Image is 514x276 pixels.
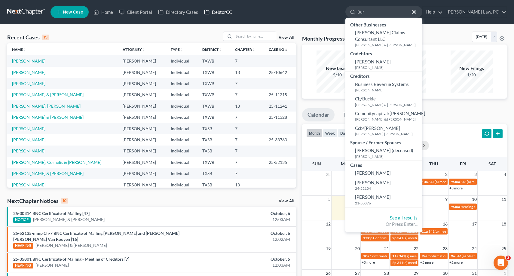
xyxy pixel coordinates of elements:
i: unfold_more [252,48,255,52]
a: Directory Cases [155,7,201,17]
h3: Monthly Progress [302,35,345,42]
div: Or Press Enter... [350,221,418,227]
a: [PERSON_NAME] & [PERSON_NAME] [12,115,84,120]
i: unfold_more [23,48,26,52]
span: 341(a) meeting for [PERSON_NAME] & [PERSON_NAME] [397,236,487,240]
div: Creditors [345,72,422,79]
span: 2 [445,171,448,178]
div: Spouse / Former Spouses [345,138,422,146]
td: TXWB [197,67,231,78]
small: [PERSON_NAME] & [PERSON_NAME] [355,117,421,122]
td: TXSB [197,179,231,190]
span: [PERSON_NAME] [355,194,391,200]
a: [PERSON_NAME] [12,58,45,63]
td: [PERSON_NAME] [118,179,166,190]
td: TXWB [197,100,231,112]
td: Individual [166,100,197,112]
td: TXWB [197,78,231,89]
div: 15 [42,35,49,40]
span: Ccb/[PERSON_NAME] [355,125,400,131]
a: Cb/Buckle[PERSON_NAME] & [PERSON_NAME] [345,94,422,109]
small: [PERSON_NAME] & [PERSON_NAME] [355,42,421,48]
td: TXWB [197,55,231,66]
a: [PERSON_NAME] & [PERSON_NAME] [35,242,107,248]
iframe: Intercom live chat [494,256,508,270]
span: New Case [63,10,83,14]
a: [PERSON_NAME] [12,81,45,86]
button: week [323,129,338,137]
a: DebtorCC [201,7,235,17]
button: month [306,129,323,137]
span: Mon [341,161,351,166]
a: Typeunfold_more [171,47,183,52]
a: Districtunfold_more [202,47,222,52]
td: [PERSON_NAME] [118,157,166,168]
a: [PERSON_NAME]24-52104 [345,178,422,193]
td: [PERSON_NAME] [118,78,166,89]
span: 4 [503,171,507,178]
td: 25-10642 [264,67,296,78]
div: 1/20 [451,72,493,78]
a: +3 more [449,186,463,190]
span: Fri [460,161,466,166]
span: 22 [413,245,419,252]
td: [PERSON_NAME] [118,67,166,78]
td: 7 [230,112,264,123]
span: Hearing for [PERSON_NAME] [460,204,507,209]
div: 12:02AM [202,236,290,242]
td: TXSB [197,168,231,179]
span: [PERSON_NAME] Claims Consultant LLC [355,30,405,41]
td: 7 [230,78,264,89]
td: Individual [166,134,197,145]
span: 10 [471,196,477,203]
small: 24-52104 [355,186,421,191]
a: 25-35801 BNC Certificate of Mailing - Meeting of Creditors [7] [13,256,129,262]
div: October, 5 [202,256,290,262]
td: 7 [230,123,264,134]
a: [PERSON_NAME], [PERSON_NAME] [12,103,81,109]
a: +3 more [362,260,375,265]
a: Ccb/[PERSON_NAME][PERSON_NAME] [PERSON_NAME] [345,124,422,138]
td: 25-11215 [264,89,296,100]
span: 21 [384,245,390,252]
a: Client Portal [116,7,155,17]
a: +2 more [449,260,463,265]
td: 7 [230,146,264,157]
a: View All [279,199,294,203]
a: Business Revenue Systems[PERSON_NAME] [345,80,422,94]
td: 7 [230,55,264,66]
span: 23 [442,245,448,252]
td: TXSB [197,123,231,134]
span: Sat [488,161,496,166]
a: [PERSON_NAME] Claims Consultant LLC[PERSON_NAME] & [PERSON_NAME] [345,28,422,49]
span: 9a [363,229,367,234]
span: 9a [422,254,426,258]
a: [PERSON_NAME] [12,70,45,75]
span: 5 [328,196,331,203]
a: [PERSON_NAME] [12,182,45,187]
a: [PERSON_NAME] [12,126,45,131]
span: [PERSON_NAME] [355,59,391,64]
td: Individual [166,146,197,157]
button: day [338,129,350,137]
td: 25-11241 [264,100,296,112]
div: NextChapter Notices [7,197,68,204]
span: 11a [422,229,428,234]
span: Cb/Buckle [355,96,376,101]
span: 16 [442,220,448,228]
td: [PERSON_NAME] [118,168,166,179]
td: [PERSON_NAME] [118,123,166,134]
small: [PERSON_NAME] & [PERSON_NAME] [355,102,421,107]
span: 1:30p [363,236,372,240]
small: [PERSON_NAME] [355,65,421,70]
span: 2p [392,260,396,265]
a: [PERSON_NAME] [12,148,45,153]
span: Confirmation Hearing for [PERSON_NAME] [373,236,442,240]
span: 9 [445,196,448,203]
td: TXWB [197,112,231,123]
small: [PERSON_NAME] [355,87,421,93]
div: October, 6 [202,210,290,216]
a: [PERSON_NAME] & [PERSON_NAME] [12,171,84,176]
td: Individual [166,112,197,123]
td: 13 [230,179,264,190]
